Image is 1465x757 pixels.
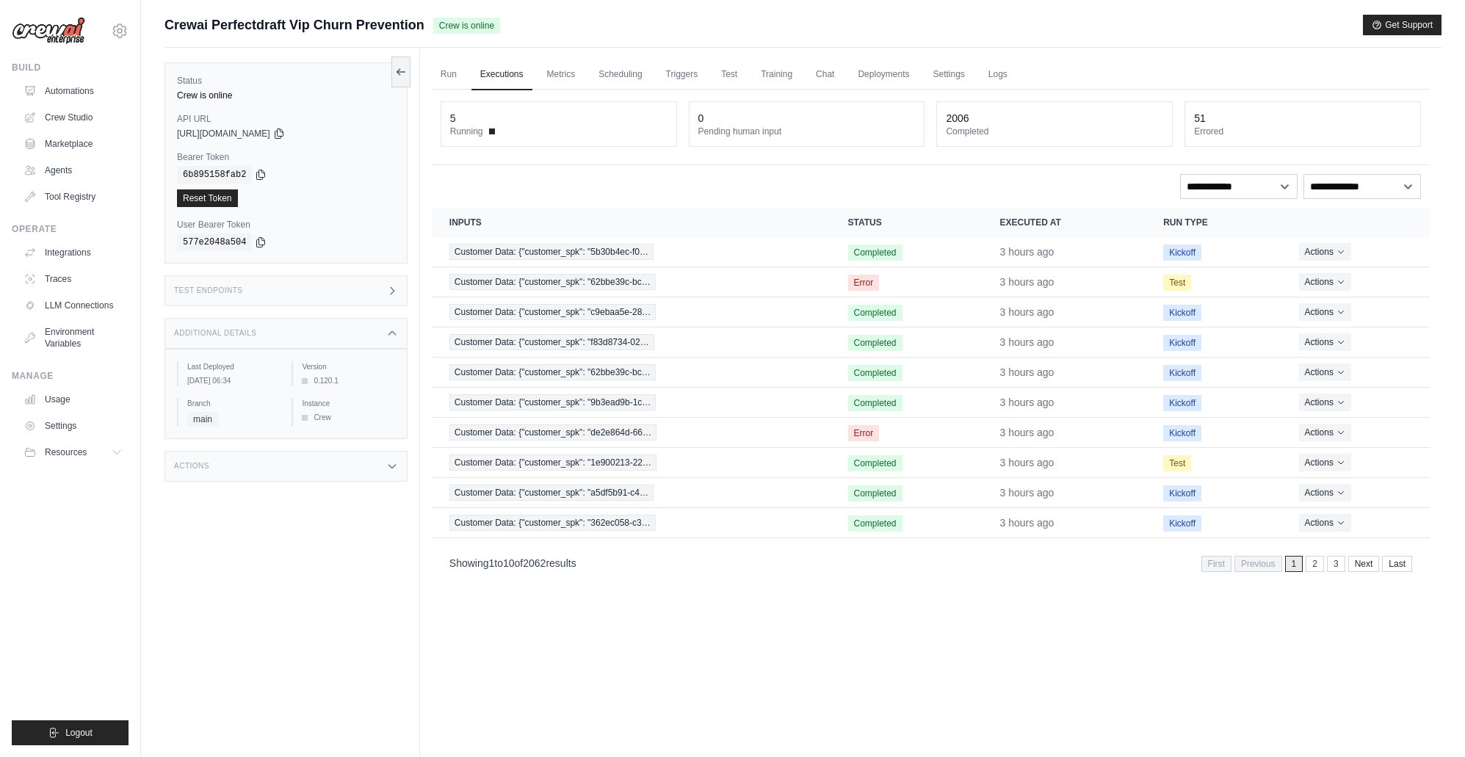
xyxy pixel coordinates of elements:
span: Completed [848,455,902,471]
span: Error [848,425,880,441]
span: Customer Data: {"customer_spk": "62bbe39c-bc… [449,364,656,380]
time: September 3, 2025 at 06:34 BST [187,377,231,385]
time: September 3, 2025 at 12:13 BST [999,396,1054,408]
time: September 3, 2025 at 12:15 BST [999,366,1054,378]
button: Actions for execution [1299,243,1351,261]
dt: Pending human input [698,126,916,137]
a: Executions [471,59,532,90]
div: Manage [12,370,129,382]
span: Completed [848,365,902,381]
a: Last [1382,556,1412,572]
span: Previous [1234,556,1282,572]
span: [URL][DOMAIN_NAME] [177,128,270,140]
button: Actions for execution [1299,363,1351,381]
a: View execution details for Customer Data [449,274,813,290]
span: Error [848,275,880,291]
div: Crew is online [177,90,395,101]
a: LLM Connections [18,294,129,317]
span: Running [450,126,483,137]
span: Completed [848,485,902,501]
time: September 3, 2025 at 12:11 BST [999,457,1054,468]
button: Logout [12,720,129,745]
a: Next [1348,556,1380,572]
a: Marketplace [18,132,129,156]
a: Training [752,59,801,90]
a: Crew Studio [18,106,129,129]
span: 2062 [523,557,546,569]
button: Actions for execution [1299,484,1351,501]
span: Kickoff [1163,425,1201,441]
div: Operate [12,223,129,235]
span: Completed [848,305,902,321]
label: Instance [302,398,394,409]
a: Settings [18,414,129,438]
a: Integrations [18,241,129,264]
button: Get Support [1363,15,1442,35]
section: Crew executions table [432,208,1430,582]
a: Run [432,59,466,90]
span: Completed [848,515,902,532]
time: September 3, 2025 at 12:18 BST [999,306,1054,318]
a: View execution details for Customer Data [449,244,813,260]
th: Status [831,208,983,237]
th: Run Type [1146,208,1281,237]
a: Traces [18,267,129,291]
p: Showing to of results [449,556,576,571]
a: Test [712,59,746,90]
div: Crew [302,412,394,423]
a: View execution details for Customer Data [449,364,813,380]
span: Customer Data: {"customer_spk": "5b30b4ec-f0… [449,244,654,260]
span: Customer Data: {"customer_spk": "62bbe39c-bc… [449,274,656,290]
a: View execution details for Customer Data [449,424,813,441]
span: Kickoff [1163,335,1201,351]
span: Kickoff [1163,245,1201,261]
span: Kickoff [1163,365,1201,381]
a: Usage [18,388,129,411]
span: Kickoff [1163,395,1201,411]
a: View execution details for Customer Data [449,304,813,320]
label: User Bearer Token [177,219,395,231]
nav: Pagination [1201,556,1412,572]
th: Executed at [982,208,1146,237]
span: First [1201,556,1231,572]
span: Test [1163,455,1191,471]
h3: Actions [174,462,209,471]
code: 6b895158fab2 [177,166,252,184]
span: Customer Data: {"customer_spk": "a5df5b91-c4… [449,485,654,501]
div: 2006 [946,111,969,126]
span: Customer Data: {"customer_spk": "362ec058-c3… [449,515,656,531]
a: 3 [1327,556,1345,572]
code: 577e2048a504 [177,233,252,251]
h3: Additional Details [174,329,256,338]
span: Kickoff [1163,485,1201,501]
time: September 3, 2025 at 12:11 BST [999,427,1054,438]
a: Scheduling [590,59,651,90]
span: Kickoff [1163,515,1201,532]
span: Test [1163,275,1191,291]
span: 1 [489,557,495,569]
span: main [187,412,218,427]
dt: Errored [1194,126,1411,137]
div: 5 [450,111,456,126]
a: Chat [807,59,843,90]
label: Version [302,361,394,372]
a: Reset Token [177,189,238,207]
span: Completed [848,395,902,411]
span: 1 [1285,556,1303,572]
label: Branch [187,398,280,409]
a: Settings [924,59,973,90]
button: Resources [18,441,129,464]
a: Deployments [849,59,918,90]
span: 10 [503,557,515,569]
button: Actions for execution [1299,273,1351,291]
time: September 3, 2025 at 12:17 BST [999,336,1054,348]
th: Inputs [432,208,831,237]
time: September 3, 2025 at 12:20 BST [999,246,1054,258]
a: Logs [980,59,1016,90]
nav: Pagination [432,544,1430,582]
button: Actions for execution [1299,514,1351,532]
span: Resources [45,446,87,458]
button: Actions for execution [1299,303,1351,321]
button: Actions for execution [1299,394,1351,411]
time: September 3, 2025 at 12:07 BST [999,517,1054,529]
